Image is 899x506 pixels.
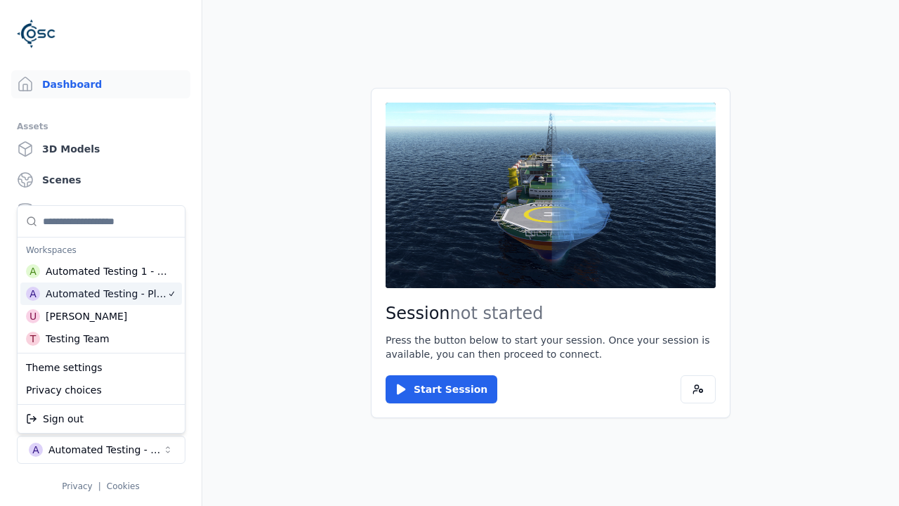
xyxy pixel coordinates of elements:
div: T [26,332,40,346]
div: Privacy choices [20,379,182,401]
div: Suggestions [18,353,185,404]
div: Workspaces [20,240,182,260]
div: Automated Testing 1 - Playwright [46,264,168,278]
div: A [26,264,40,278]
div: [PERSON_NAME] [46,309,127,323]
div: Sign out [20,408,182,430]
div: Theme settings [20,356,182,379]
div: Suggestions [18,405,185,433]
div: Testing Team [46,332,110,346]
div: U [26,309,40,323]
div: A [26,287,40,301]
div: Automated Testing - Playwright [46,287,167,301]
div: Suggestions [18,206,185,353]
